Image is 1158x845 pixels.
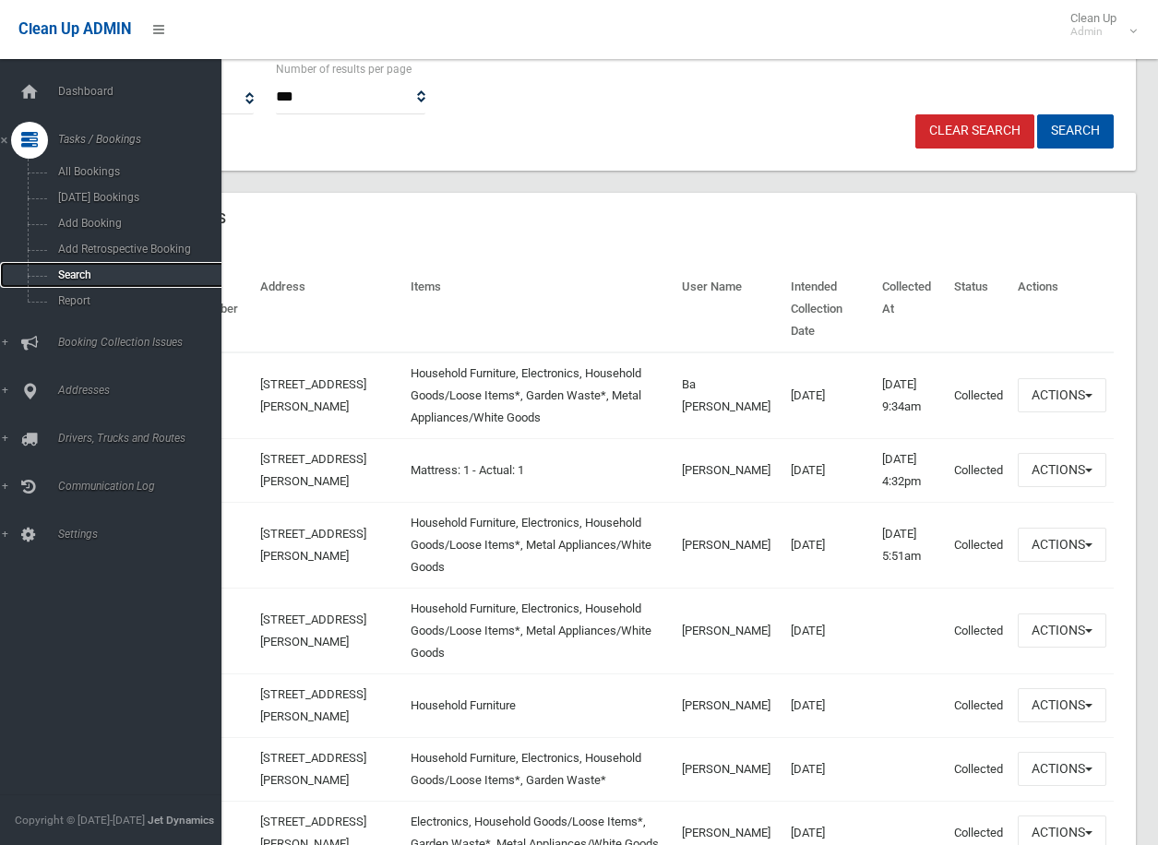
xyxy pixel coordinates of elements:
small: Admin [1070,25,1116,39]
td: Household Furniture, Electronics, Household Goods/Loose Items*, Metal Appliances/White Goods [403,502,675,588]
td: [DATE] [783,673,875,737]
td: [DATE] [783,438,875,502]
td: [PERSON_NAME] [675,588,783,673]
th: Collected At [875,267,947,352]
span: Clean Up [1061,11,1135,39]
button: Actions [1018,613,1106,648]
strong: Jet Dynamics [148,814,214,827]
span: Copyright © [DATE]-[DATE] [15,814,145,827]
a: [STREET_ADDRESS][PERSON_NAME] [260,687,366,723]
a: [STREET_ADDRESS][PERSON_NAME] [260,527,366,563]
a: [STREET_ADDRESS][PERSON_NAME] [260,751,366,787]
th: Address [253,267,402,352]
span: Report [53,294,220,307]
td: Collected [947,588,1010,673]
th: User Name [675,267,783,352]
span: Add Booking [53,217,220,230]
td: Collected [947,673,1010,737]
td: [DATE] [783,737,875,801]
a: Clear Search [915,114,1034,149]
span: Search [53,268,220,281]
button: Actions [1018,528,1106,562]
span: [DATE] Bookings [53,191,220,204]
td: [DATE] 4:32pm [875,438,947,502]
th: Status [947,267,1010,352]
span: Addresses [53,384,235,397]
td: Collected [947,438,1010,502]
button: Actions [1018,453,1106,487]
td: [PERSON_NAME] [675,438,783,502]
td: [PERSON_NAME] [675,737,783,801]
span: Dashboard [53,85,235,98]
button: Actions [1018,752,1106,786]
td: Household Furniture [403,673,675,737]
td: [DATE] 5:51am [875,502,947,588]
span: All Bookings [53,165,220,178]
label: Number of results per page [276,59,412,79]
a: [STREET_ADDRESS][PERSON_NAME] [260,613,366,649]
a: [STREET_ADDRESS][PERSON_NAME] [260,452,366,488]
td: [DATE] [783,502,875,588]
span: Communication Log [53,480,235,493]
td: [PERSON_NAME] [675,673,783,737]
button: Search [1037,114,1114,149]
td: Household Furniture, Electronics, Household Goods/Loose Items*, Garden Waste*, Metal Appliances/W... [403,352,675,439]
td: Collected [947,352,1010,439]
span: Drivers, Trucks and Routes [53,432,235,445]
td: Household Furniture, Electronics, Household Goods/Loose Items*, Metal Appliances/White Goods [403,588,675,673]
td: Household Furniture, Electronics, Household Goods/Loose Items*, Garden Waste* [403,737,675,801]
span: Settings [53,528,235,541]
th: Actions [1010,267,1114,352]
th: Intended Collection Date [783,267,875,352]
button: Actions [1018,378,1106,412]
td: [DATE] 9:34am [875,352,947,439]
th: Items [403,267,675,352]
td: [DATE] [783,352,875,439]
td: Ba [PERSON_NAME] [675,352,783,439]
td: [PERSON_NAME] [675,502,783,588]
td: Collected [947,737,1010,801]
button: Actions [1018,688,1106,722]
td: Collected [947,502,1010,588]
span: Tasks / Bookings [53,133,235,146]
td: Mattress: 1 - Actual: 1 [403,438,675,502]
td: [DATE] [783,588,875,673]
span: Booking Collection Issues [53,336,235,349]
span: Clean Up ADMIN [18,20,131,38]
span: Add Retrospective Booking [53,243,220,256]
a: [STREET_ADDRESS][PERSON_NAME] [260,377,366,413]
